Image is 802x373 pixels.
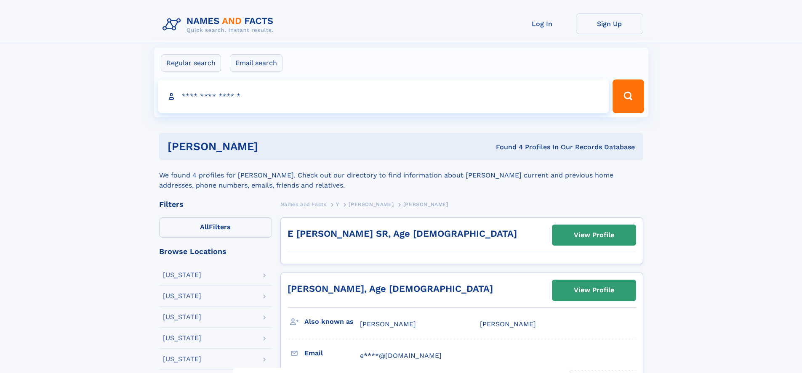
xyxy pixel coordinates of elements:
[613,79,644,113] button: Search Button
[304,346,360,360] h3: Email
[159,217,272,238] label: Filters
[168,141,377,152] h1: [PERSON_NAME]
[403,201,448,207] span: [PERSON_NAME]
[163,272,201,278] div: [US_STATE]
[480,320,536,328] span: [PERSON_NAME]
[552,280,636,300] a: View Profile
[158,79,609,113] input: search input
[377,143,635,152] div: Found 4 Profiles In Our Records Database
[163,356,201,362] div: [US_STATE]
[280,199,327,209] a: Names and Facts
[336,201,339,207] span: Y
[161,54,221,72] label: Regular search
[200,223,209,231] span: All
[159,201,272,208] div: Filters
[163,293,201,299] div: [US_STATE]
[159,160,643,190] div: We found 4 profiles for [PERSON_NAME]. Check out our directory to find information about [PERSON_...
[574,280,614,300] div: View Profile
[509,13,576,34] a: Log In
[304,315,360,329] h3: Also known as
[336,199,339,209] a: Y
[288,283,493,294] a: [PERSON_NAME], Age [DEMOGRAPHIC_DATA]
[230,54,282,72] label: Email search
[576,13,643,34] a: Sign Up
[159,248,272,255] div: Browse Locations
[360,320,416,328] span: [PERSON_NAME]
[349,201,394,207] span: [PERSON_NAME]
[159,13,280,36] img: Logo Names and Facts
[163,335,201,341] div: [US_STATE]
[552,225,636,245] a: View Profile
[163,314,201,320] div: [US_STATE]
[349,199,394,209] a: [PERSON_NAME]
[574,225,614,245] div: View Profile
[288,228,517,239] a: E [PERSON_NAME] SR, Age [DEMOGRAPHIC_DATA]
